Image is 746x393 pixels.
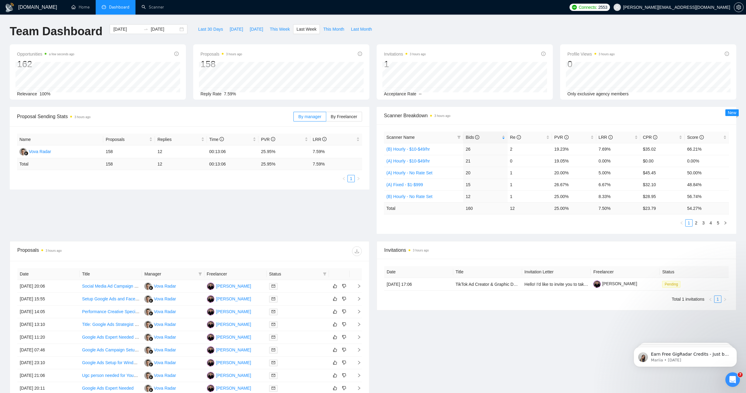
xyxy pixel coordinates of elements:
img: VR [144,384,152,392]
span: 100% [39,91,50,96]
td: 12 [463,190,508,202]
img: VR [144,333,152,341]
span: dislike [342,335,346,340]
td: 0 [508,155,552,167]
span: info-circle [322,137,327,141]
a: searchScanner [142,5,164,10]
a: 1 [714,296,721,302]
a: VRVova Radar [144,309,176,314]
span: like [333,373,337,378]
span: dashboard [102,5,106,9]
button: dislike [340,308,348,315]
td: 2 [508,143,552,155]
a: (A) Hourly - No Rate Set [386,170,433,175]
li: 1 [347,175,355,182]
span: LRR [599,135,613,140]
div: [PERSON_NAME] [216,372,251,379]
span: like [333,360,337,365]
span: mail [272,310,275,313]
p: Message from Mariia, sent 4w ago [26,23,105,29]
div: 162 [17,58,74,70]
input: End date [151,26,178,32]
td: 1 [508,179,552,190]
button: like [331,384,339,392]
li: 1 [685,219,693,227]
span: like [333,284,337,289]
div: Vova Radar [154,385,176,391]
img: VR [144,295,152,303]
span: PVR [554,135,569,140]
td: 50.00% [685,167,729,179]
a: (B) Hourly - No Rate Set [386,194,433,199]
span: filter [457,135,461,139]
td: Total [384,202,463,214]
span: info-circle [517,135,521,139]
div: Vova Radar [154,283,176,289]
span: Last Month [351,26,372,32]
a: Google Ads Setup for Window Tinting Business [82,360,171,365]
span: Invitations [384,50,426,58]
li: 4 [707,219,714,227]
span: dislike [342,386,346,391]
span: mail [272,284,275,288]
a: JS[PERSON_NAME] [207,296,251,301]
span: PVR [261,137,275,142]
li: Previous Page [340,175,347,182]
span: 7.59% [224,91,236,96]
span: Only exclusive agency members [567,91,629,96]
div: [PERSON_NAME] [216,296,251,302]
td: 12 [155,158,207,170]
span: like [333,347,337,352]
span: like [333,309,337,314]
td: 00:13:06 [207,158,258,170]
span: Opportunities [17,50,74,58]
li: Next Page [722,219,729,227]
span: like [333,322,337,327]
td: 25.00% [552,190,596,202]
a: (A) Fixed - $1-$999 [386,182,423,187]
a: VRVova Radar [144,322,176,326]
div: Vova Radar [154,334,176,340]
img: VR [144,346,152,354]
a: JS[PERSON_NAME] [207,373,251,378]
span: mail [272,348,275,352]
td: 25.95% [258,145,310,158]
span: setting [734,5,743,10]
li: 5 [714,219,722,227]
span: left [680,221,683,225]
span: info-circle [725,52,729,56]
a: JS[PERSON_NAME] [207,309,251,314]
td: 25.95 % [258,158,310,170]
td: 19.05% [552,155,596,167]
button: dislike [340,321,348,328]
td: 66.21% [685,143,729,155]
span: mail [272,361,275,364]
img: gigradar-bm.png [149,324,153,328]
span: Proposals [106,136,148,143]
td: Total [17,158,103,170]
span: download [352,249,361,254]
span: filter [197,269,203,279]
button: Last Week [293,24,320,34]
div: Vova Radar [154,321,176,328]
a: Performance Creative Specialist (Marketing Agency – Financial Clients) [82,309,217,314]
span: right [357,177,360,180]
span: This Week [270,26,290,32]
button: like [331,346,339,354]
span: mail [272,335,275,339]
span: mail [272,386,275,390]
a: JS[PERSON_NAME] [207,283,251,288]
img: JS [207,282,214,290]
img: gigradar-bm.png [24,151,28,155]
img: VR [144,359,152,367]
span: filter [198,272,202,276]
span: Connects: [579,4,597,11]
span: info-circle [220,137,224,141]
span: right [723,298,727,301]
span: New [728,110,736,115]
a: JS[PERSON_NAME] [207,347,251,352]
a: 5 [715,220,721,226]
div: [PERSON_NAME] [216,321,251,328]
span: By Freelancer [331,114,357,119]
span: dislike [342,322,346,327]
